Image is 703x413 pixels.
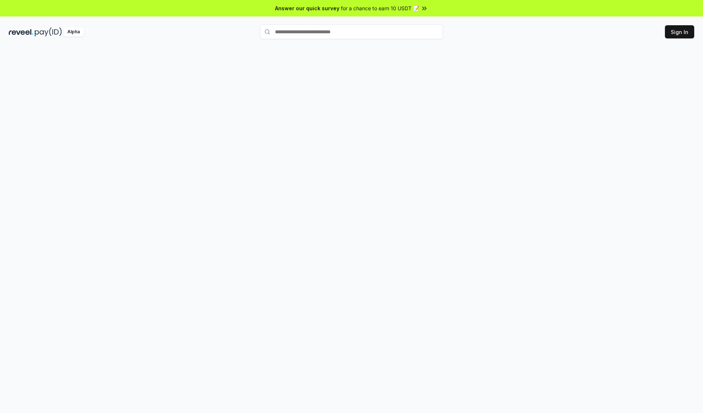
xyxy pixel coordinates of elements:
span: Answer our quick survey [275,4,339,12]
span: for a chance to earn 10 USDT 📝 [341,4,419,12]
div: Alpha [63,27,84,37]
button: Sign In [665,25,694,38]
img: pay_id [35,27,62,37]
img: reveel_dark [9,27,33,37]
